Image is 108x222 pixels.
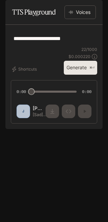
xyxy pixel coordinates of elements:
button: Voices [64,5,96,19]
h1: TTS Playground [12,5,55,19]
p: 22 / 1000 [81,47,97,52]
button: Shortcuts [11,64,39,75]
button: open drawer [5,3,17,16]
p: ⌘⏎ [89,66,94,70]
p: $ 0.000220 [69,54,90,59]
button: Generate⌘⏎ [64,61,97,75]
